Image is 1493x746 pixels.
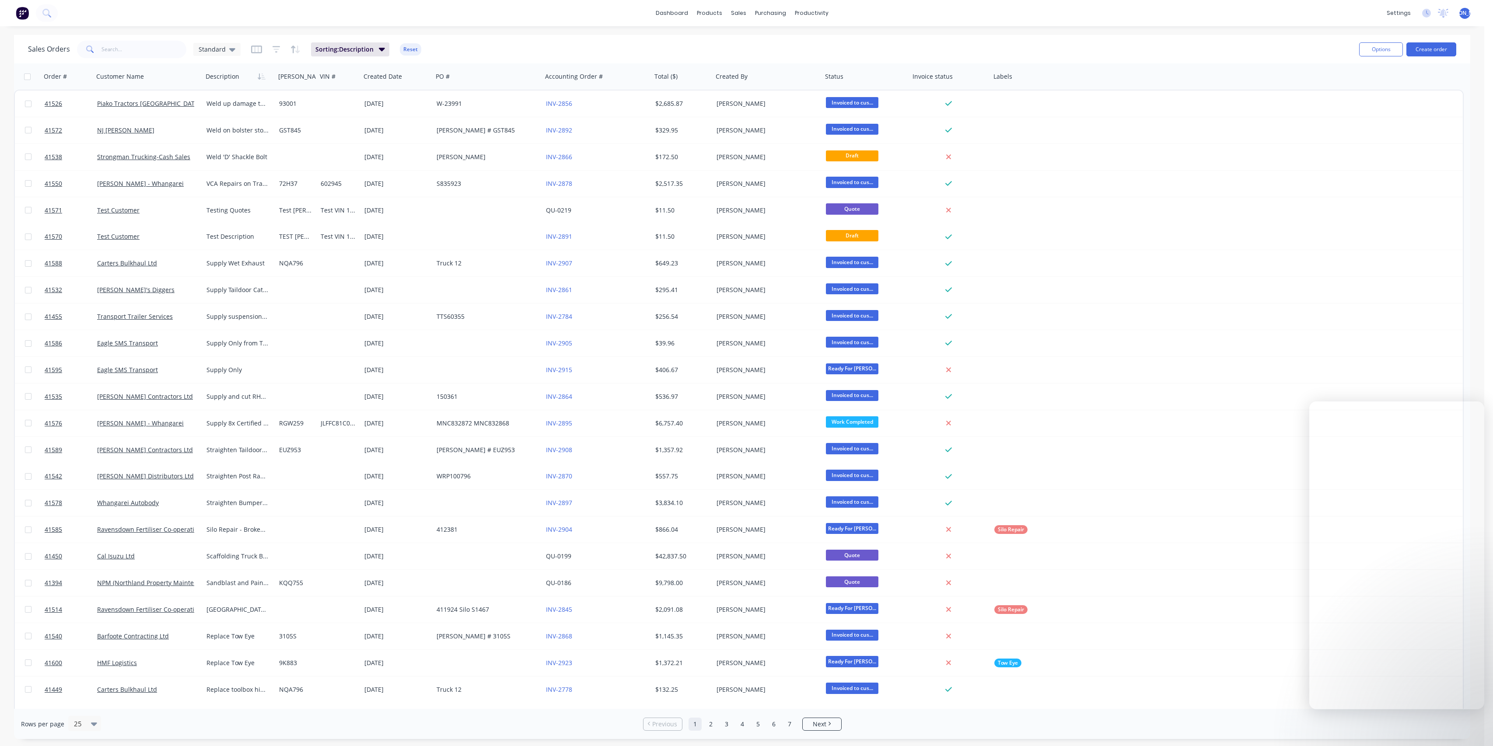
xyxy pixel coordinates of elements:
[278,72,331,81] div: [PERSON_NAME]#
[655,605,707,614] div: $2,091.08
[546,366,572,374] a: INV-2915
[206,632,269,641] div: Replace Tow Eye
[206,232,269,241] div: Test Description
[717,366,814,374] div: [PERSON_NAME]
[45,410,97,436] a: 41576
[364,552,430,561] div: [DATE]
[45,312,62,321] span: 41455
[97,472,194,480] a: [PERSON_NAME] Distributors Ltd
[546,286,572,294] a: INV-2861
[45,357,97,383] a: 41595
[45,223,97,250] a: 41570
[45,570,97,596] a: 41394
[826,416,878,427] span: Work Completed
[717,579,814,587] div: [PERSON_NAME]
[826,97,878,108] span: Invoiced to cus...
[689,718,702,731] a: Page 1 is your current page
[437,685,534,694] div: Truck 12
[998,525,1024,534] span: Silo Repair
[45,419,62,428] span: 41576
[97,419,184,427] a: [PERSON_NAME] - Whangarei
[1463,716,1484,737] iframe: Intercom live chat
[45,232,62,241] span: 41570
[206,392,269,401] div: Supply and cut RHS section - 125x75x6
[206,339,269,348] div: Supply Only from TWL
[546,99,572,108] a: INV-2856
[546,659,572,667] a: INV-2923
[546,472,572,480] a: INV-2870
[45,117,97,143] a: 41572
[546,446,572,454] a: INV-2908
[826,683,878,694] span: Invoiced to cus...
[97,206,140,214] a: Test Customer
[655,126,707,135] div: $329.95
[279,179,312,188] div: 72H37
[546,419,572,427] a: INV-2895
[717,99,814,108] div: [PERSON_NAME]
[45,525,62,534] span: 41585
[803,720,841,729] a: Next page
[717,552,814,561] div: [PERSON_NAME]
[206,419,269,428] div: Supply 8x Certified 20mm Hooks Reinstate Hydraulic Lock to New
[546,685,572,694] a: INV-2778
[994,659,1021,667] button: Tow Eye
[826,523,878,534] span: Ready For [PERSON_NAME]
[546,232,572,241] a: INV-2891
[364,579,430,587] div: [DATE]
[717,179,814,188] div: [PERSON_NAME]
[45,579,62,587] span: 41394
[45,472,62,481] span: 41542
[655,392,707,401] div: $536.97
[655,153,707,161] div: $172.50
[96,72,144,81] div: Customer Name
[651,7,692,20] a: dashboard
[28,45,70,53] h1: Sales Orders
[206,179,269,188] div: VCA Repairs on Trailer Repair Cracks as per VTNZ sheet
[206,552,269,561] div: Scaffolding Truck Build
[364,232,430,241] div: [DATE]
[436,72,450,81] div: PO #
[655,366,707,374] div: $406.67
[826,257,878,268] span: Invoiced to cus...
[717,286,814,294] div: [PERSON_NAME]
[546,392,572,401] a: INV-2864
[546,179,572,188] a: INV-2878
[364,126,430,135] div: [DATE]
[717,525,814,534] div: [PERSON_NAME]
[655,286,707,294] div: $295.41
[717,498,814,507] div: [PERSON_NAME]
[45,490,97,516] a: 41578
[364,472,430,481] div: [DATE]
[279,126,312,135] div: GST845
[21,720,64,729] span: Rows per page
[97,312,173,321] a: Transport Trailer Services
[826,283,878,294] span: Invoiced to cus...
[364,339,430,348] div: [DATE]
[279,419,312,428] div: RGW259
[45,516,97,543] a: 41585
[546,206,571,214] a: QU-0219
[826,603,878,614] span: Ready For [PERSON_NAME]
[546,525,572,533] a: INV-2904
[437,392,534,401] div: 150361
[45,463,97,489] a: 41542
[655,446,707,454] div: $1,357.92
[279,206,312,215] div: Test [PERSON_NAME] 1234
[437,632,534,641] div: [PERSON_NAME] # 3105S
[655,685,707,694] div: $132.25
[206,605,269,614] div: [GEOGRAPHIC_DATA] [STREET_ADDRESS] Repair Broken Hose & Connection
[97,179,184,188] a: [PERSON_NAME] - Whangarei
[45,650,97,676] a: 41600
[826,124,878,135] span: Invoiced to cus...
[826,310,878,321] span: Invoiced to cus...
[97,153,190,161] a: Strongman Trucking-Cash Sales
[279,259,312,268] div: NQA796
[717,312,814,321] div: [PERSON_NAME]
[717,632,814,641] div: [PERSON_NAME]
[206,366,269,374] div: Supply Only
[97,366,158,374] a: Eagle SMS Transport
[546,312,572,321] a: INV-2784
[546,153,572,161] a: INV-2866
[206,685,269,694] div: Replace toolbox hinges
[206,72,239,81] div: Description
